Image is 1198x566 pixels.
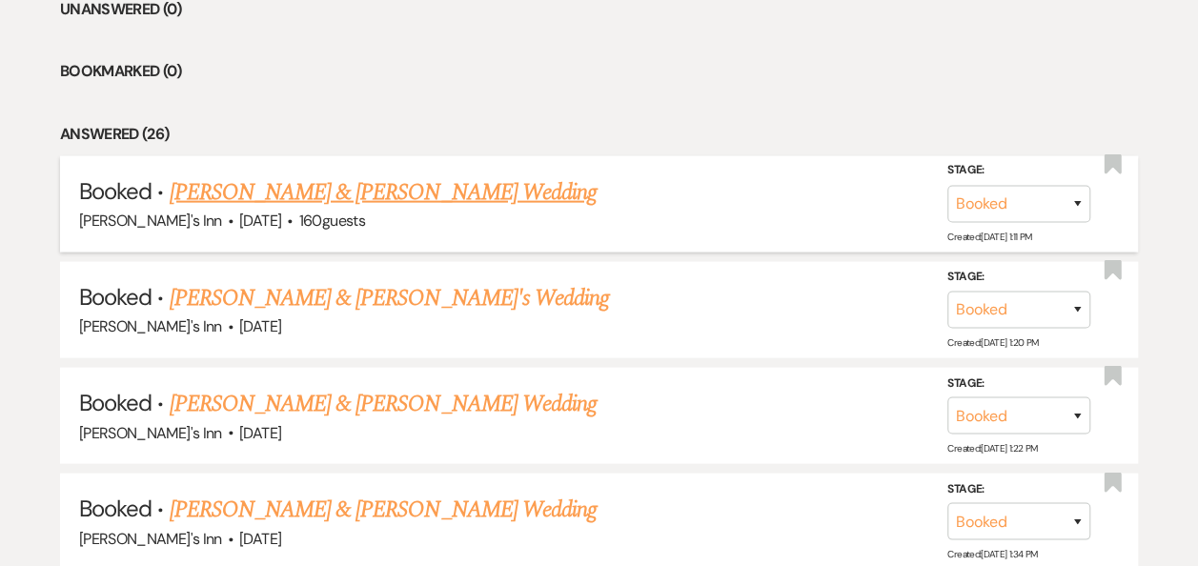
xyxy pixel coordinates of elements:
label: Stage: [947,373,1090,394]
span: [PERSON_NAME]'s Inn [79,423,222,443]
span: [PERSON_NAME]'s Inn [79,211,222,231]
span: Booked [79,282,152,312]
a: [PERSON_NAME] & [PERSON_NAME] Wedding [169,387,596,421]
label: Stage: [947,267,1090,288]
span: [DATE] [239,316,281,336]
span: Booked [79,388,152,417]
span: [DATE] [239,423,281,443]
a: [PERSON_NAME] & [PERSON_NAME] Wedding [169,493,596,527]
a: [PERSON_NAME] & [PERSON_NAME] Wedding [169,175,596,210]
span: Created: [DATE] 1:22 PM [947,442,1037,455]
span: Created: [DATE] 1:11 PM [947,231,1031,243]
label: Stage: [947,479,1090,500]
span: Booked [79,494,152,523]
span: Created: [DATE] 1:34 PM [947,548,1037,560]
a: [PERSON_NAME] & [PERSON_NAME]'s Wedding [169,281,609,315]
label: Stage: [947,161,1090,182]
span: [PERSON_NAME]'s Inn [79,316,222,336]
span: [DATE] [239,529,281,549]
span: [DATE] [239,211,281,231]
span: [PERSON_NAME]'s Inn [79,529,222,549]
li: Answered (26) [60,122,1138,147]
span: Created: [DATE] 1:20 PM [947,336,1038,349]
span: 160 guests [299,211,365,231]
li: Bookmarked (0) [60,59,1138,84]
span: Booked [79,176,152,206]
